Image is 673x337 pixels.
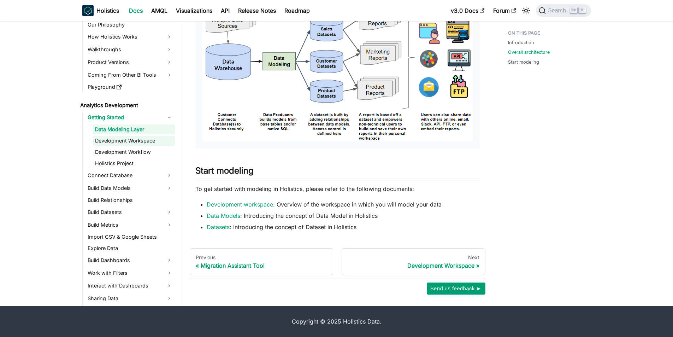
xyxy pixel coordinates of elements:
a: Roadmap [280,5,314,16]
a: HolisticsHolistics [82,5,119,16]
a: Introduction [508,39,534,46]
a: Release Notes [234,5,280,16]
div: Previous [196,254,327,261]
button: Search (Ctrl+K) [536,4,591,17]
a: Data Modeling Layer [93,124,175,134]
a: Sharing Data [85,293,175,304]
a: Development workspace [207,201,273,208]
a: Development Workspace [93,136,175,146]
div: Migration Assistant Tool [196,262,327,269]
a: Build Datasets [85,207,175,218]
a: Work with Filters [85,267,175,279]
a: Analytics Development [78,100,175,110]
a: Walkthroughs [85,44,175,55]
a: PreviousMigration Assistant Tool [190,248,333,275]
a: Our Philosophy [85,20,175,30]
li: : Introducing the concept of Dataset in Holistics [207,223,480,231]
b: Holistics [96,6,119,15]
a: Start modeling [508,59,539,65]
a: Development Workflow [93,147,175,157]
div: Development Workspace [348,262,479,269]
a: NextDevelopment Workspace [342,248,485,275]
span: Search [546,7,570,14]
button: Send us feedback ► [427,283,485,295]
a: Overall architecture [508,49,550,56]
a: Holistics Project [93,158,175,168]
a: How Holistics Works [85,31,175,42]
a: Forum [489,5,520,16]
a: Docs [125,5,147,16]
button: Switch between dark and light mode (currently light mode) [520,5,532,16]
a: Build Metrics [85,219,175,231]
a: Playground [85,82,175,92]
a: Interact with Dashboards [85,280,175,291]
kbd: K [579,7,586,13]
a: Explore Data [85,243,175,253]
a: Import CSV & Google Sheets [85,232,175,242]
img: Data Workflow [202,1,473,141]
span: Send us feedback ► [430,284,482,293]
a: Visualizations [172,5,217,16]
a: Getting Started [85,112,175,123]
a: AMQL [147,5,172,16]
a: Build Dashboards [85,255,175,266]
h2: Start modeling [195,165,480,179]
a: Find & Organize Content [85,306,175,317]
a: Coming From Other BI Tools [85,69,175,81]
li: : Overview of the workspace in which you will model your data [207,200,480,209]
a: Connect Database [85,170,175,181]
a: Build Relationships [85,195,175,205]
a: Build Data Models [85,182,175,194]
a: Product Versions [85,57,175,68]
a: v3.0 Docs [447,5,489,16]
a: Datasets [207,223,230,231]
li: : Introducing the concept of Data Model in Holistics [207,211,480,220]
a: Data Models [207,212,240,219]
nav: Docs pages [190,248,485,275]
img: Holistics [82,5,94,16]
a: API [217,5,234,16]
div: Copyright © 2025 Holistics Data. [112,317,561,326]
div: Next [348,254,479,261]
p: To get started with modeling in Holistics, please refer to the following documents: [195,185,480,193]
